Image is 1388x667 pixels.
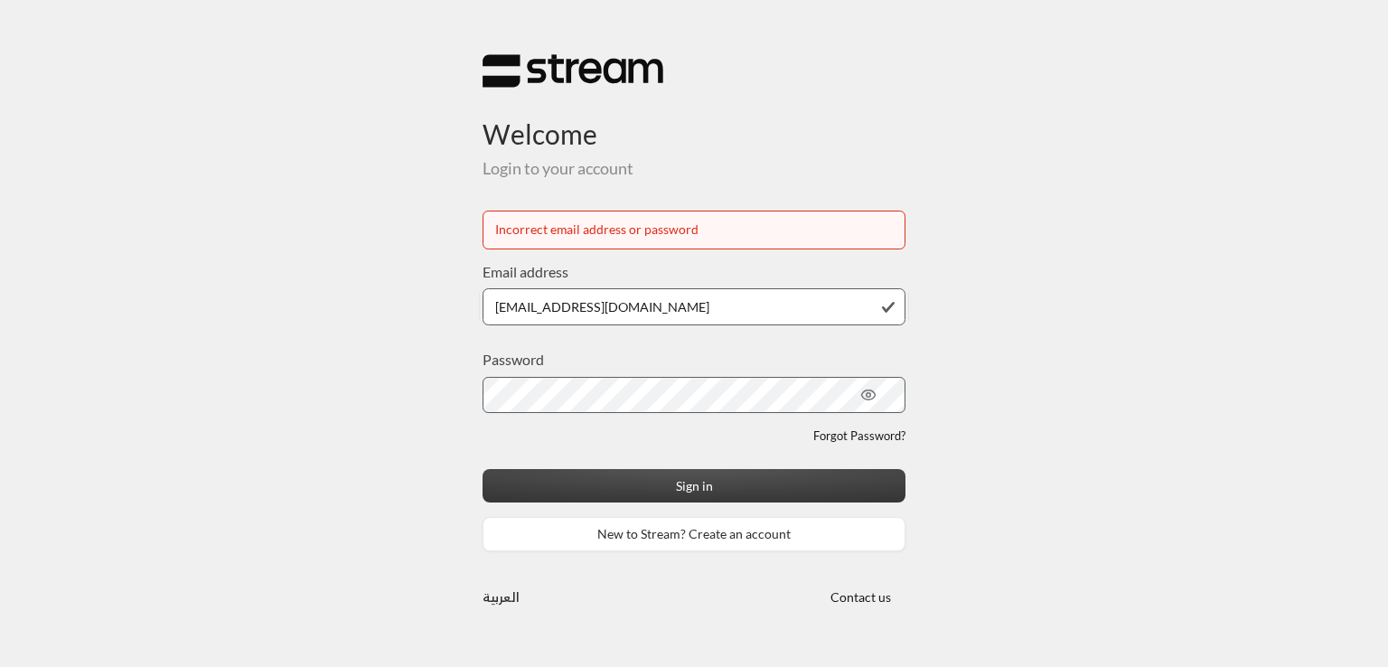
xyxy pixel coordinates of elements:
[813,427,905,446] a: Forgot Password?
[815,580,905,614] button: Contact us
[483,89,905,151] h3: Welcome
[853,380,884,410] button: toggle password visibility
[483,469,905,503] button: Sign in
[483,159,905,179] h5: Login to your account
[483,580,520,614] a: العربية
[483,261,568,283] label: Email address
[483,517,905,550] a: New to Stream? Create an account
[815,589,905,605] a: Contact us
[483,53,663,89] img: Stream Logo
[483,288,905,325] input: Type your email here
[483,349,544,371] label: Password
[495,221,893,240] div: Incorrect email address or password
